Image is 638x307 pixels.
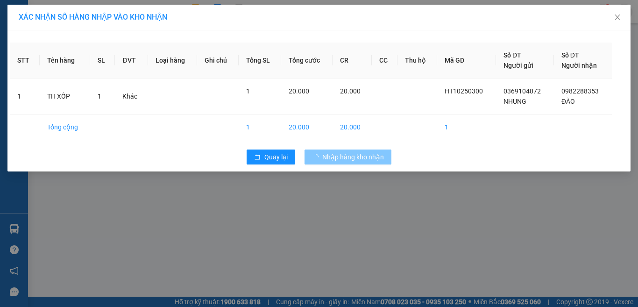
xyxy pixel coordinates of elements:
th: Loại hàng [148,43,197,79]
td: Khác [115,79,148,114]
button: Nhập hàng kho nhận [305,150,391,164]
th: Thu hộ [397,43,437,79]
th: Ghi chú [197,43,238,79]
span: Số ĐT [561,51,579,59]
th: CR [333,43,372,79]
td: Tổng cộng [40,114,90,140]
th: Tên hàng [40,43,90,79]
th: ĐVT [115,43,148,79]
button: rollbackQuay lại [247,150,295,164]
span: 1 [246,87,250,95]
td: 20.000 [333,114,372,140]
span: Quay lại [264,152,288,162]
td: 20.000 [281,114,332,140]
td: 1 [10,79,40,114]
span: 0982288353 [561,87,599,95]
span: Nhập hàng kho nhận [322,152,384,162]
span: NHUNG [503,98,526,105]
span: Người gửi [503,62,533,69]
th: Tổng SL [239,43,282,79]
span: close [614,14,621,21]
th: CC [372,43,397,79]
span: ĐÀO [561,98,575,105]
span: Người nhận [561,62,597,69]
span: 20.000 [340,87,361,95]
td: TH XỐP [40,79,90,114]
td: 1 [437,114,496,140]
th: STT [10,43,40,79]
td: 1 [239,114,282,140]
span: 1 [98,93,101,100]
button: Close [604,5,631,31]
span: loading [312,154,322,160]
span: Số ĐT [503,51,521,59]
span: 0369104072 [503,87,541,95]
span: 20.000 [289,87,309,95]
span: XÁC NHẬN SỐ HÀNG NHẬP VÀO KHO NHẬN [19,13,167,21]
span: rollback [254,154,261,161]
th: SL [90,43,115,79]
th: Mã GD [437,43,496,79]
span: HT10250300 [445,87,483,95]
th: Tổng cước [281,43,332,79]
